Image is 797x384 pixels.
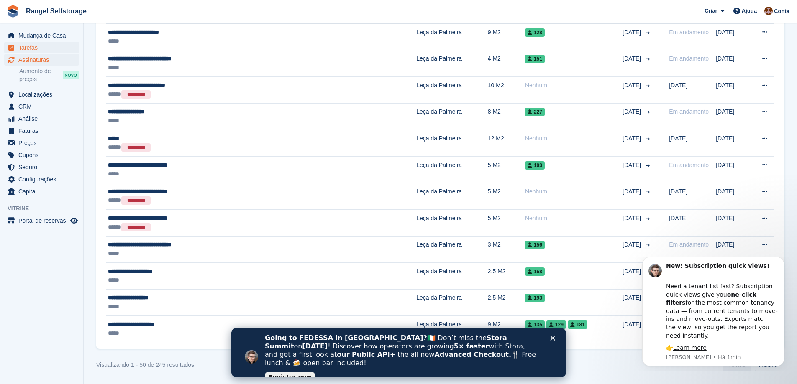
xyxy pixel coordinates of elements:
span: Cupons [18,149,69,161]
span: Em andamento [669,108,709,115]
span: [DATE] [623,293,643,302]
td: [DATE] [716,103,747,130]
span: 135 [525,320,545,329]
span: [DATE] [623,161,643,170]
span: Mudança de Casa [18,30,69,41]
span: Seguro [18,161,69,173]
span: [DATE] [669,135,687,142]
span: Conta [774,7,789,15]
a: Aumento de preços NOVO [19,67,79,84]
a: menu [4,42,79,53]
span: 103 [525,161,545,170]
td: 8 M2 [488,103,525,130]
a: menu [4,30,79,41]
span: 168 [525,267,545,276]
span: 151 [525,55,545,63]
a: Rangel Selfstorage [23,4,90,18]
span: [DATE] [623,28,643,37]
td: 12 M2 [488,130,525,157]
iframe: Intercom live chat barra de notificação [231,328,566,377]
span: Análise [18,113,69,125]
span: [DATE] [623,134,643,143]
td: [DATE] [716,209,747,236]
td: 10 M2 [488,76,525,103]
a: menu [4,54,79,66]
a: menu [4,186,79,197]
span: 129 [546,320,566,329]
td: 5 M2 [488,156,525,183]
span: Assinaturas [18,54,69,66]
span: Faturas [18,125,69,137]
span: [DATE] [623,81,643,90]
span: Portal de reservas [18,215,69,226]
span: Localizações [18,89,69,100]
iframe: Intercom notifications mensagem [630,257,797,371]
td: Leça da Palmeira [416,289,488,316]
span: [DATE] [623,214,643,223]
td: Leça da Palmeira [416,316,488,342]
span: Configurações [18,173,69,185]
div: Need a tenant list fast? Subscription quick views give you for the most common tenancy data — fro... [36,17,149,83]
div: Nenhum [525,134,623,143]
td: [DATE] [716,130,747,157]
div: Nenhum [525,187,623,196]
span: [DATE] [669,188,687,195]
img: Nuno Goncalves [764,7,773,15]
span: Capital [18,186,69,197]
td: [DATE] [716,50,747,77]
div: Message content [36,5,149,95]
p: Message from Steven, sent Há 1min [36,97,149,104]
span: Ajuda [742,7,757,15]
span: [DATE] [669,82,687,89]
span: CRM [18,101,69,112]
td: 9 M2 [488,23,525,50]
a: menu [4,215,79,226]
td: Leça da Palmeira [416,156,488,183]
div: 👉 [36,87,149,95]
span: 181 [568,320,587,329]
td: [DATE] [716,236,747,263]
span: Vitrine [8,204,83,213]
a: menu [4,161,79,173]
a: Learn more [44,87,77,94]
a: Register now [33,44,84,54]
td: Leça da Palmeira [416,50,488,77]
span: [DATE] [623,187,643,196]
span: [DATE] [623,54,643,63]
td: Leça da Palmeira [416,130,488,157]
a: menu [4,137,79,149]
div: Fechar [319,8,327,13]
span: Em andamento [669,55,709,62]
span: [DATE] [623,107,643,116]
td: Leça da Palmeira [416,236,488,263]
td: Leça da Palmeira [416,23,488,50]
span: Em andamento [669,241,709,248]
img: Profile image for Steven [19,7,32,20]
a: menu [4,173,79,185]
td: Leça da Palmeira [416,209,488,236]
span: Em andamento [669,29,709,36]
img: stora-icon-8386f47178a22dfd0bd8f6a31ec36ba5ce8667c1dd55bd0f319d3a0aa187defe.svg [7,5,19,18]
a: menu [4,113,79,125]
span: [DATE] [623,320,643,329]
a: Loja de pré-visualização [69,216,79,226]
td: 4 M2 [488,50,525,77]
div: Nenhum [525,214,623,223]
td: Leça da Palmeira [416,76,488,103]
span: [DATE] [623,267,643,276]
td: Leça da Palmeira [416,103,488,130]
span: Criar [705,7,717,15]
span: Preços [18,137,69,149]
span: 156 [525,241,545,249]
span: Em andamento [669,162,709,168]
td: [DATE] [716,76,747,103]
td: 2,5 M2 [488,289,525,316]
b: New: Subscription quick views! [36,5,140,12]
